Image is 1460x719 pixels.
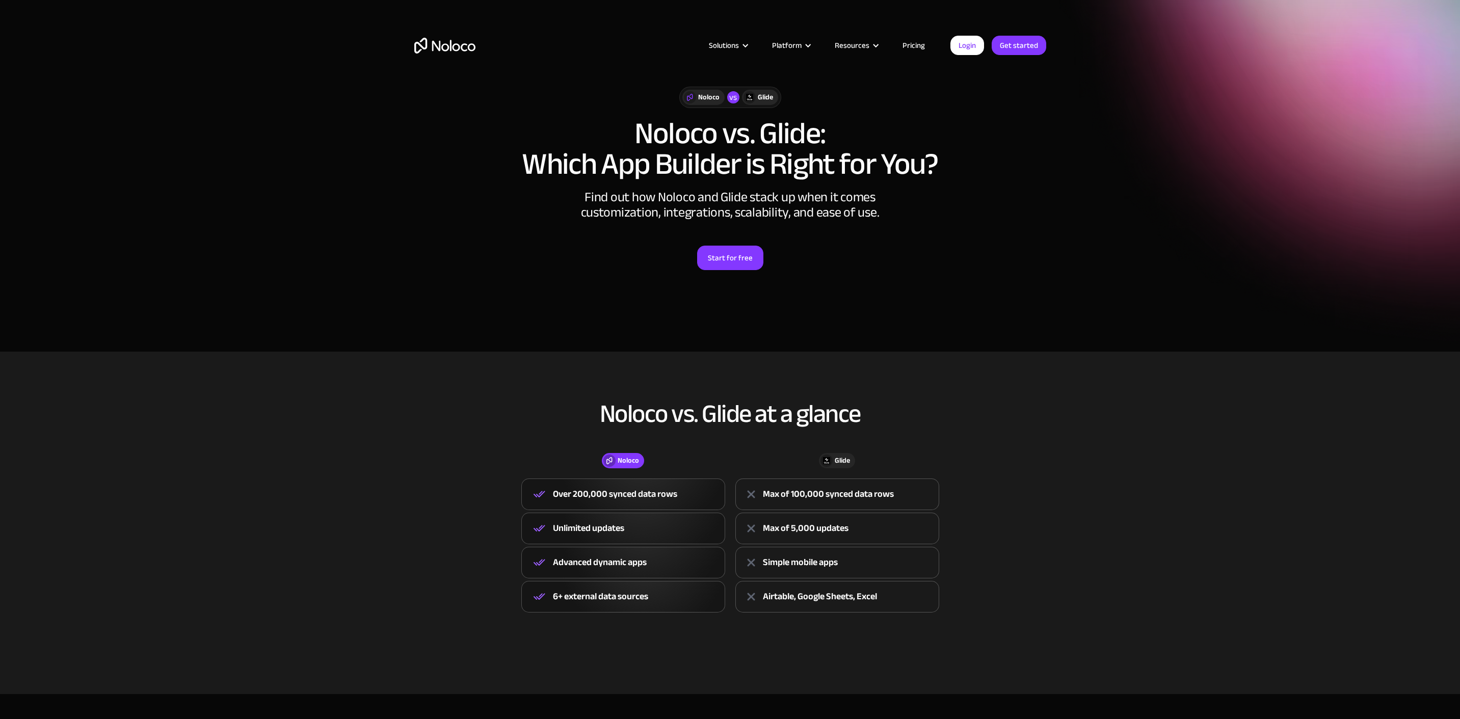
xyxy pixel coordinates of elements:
[696,39,759,52] div: Solutions
[553,521,624,536] div: Unlimited updates
[992,36,1046,55] a: Get started
[414,38,475,54] a: home
[553,487,677,502] div: Over 200,000 synced data rows
[618,455,639,466] div: Noloco
[759,39,822,52] div: Platform
[763,589,877,604] div: Airtable, Google Sheets, Excel
[553,589,648,604] div: 6+ external data sources
[822,39,890,52] div: Resources
[709,39,739,52] div: Solutions
[553,555,647,570] div: Advanced dynamic apps
[727,91,739,103] div: vs
[763,487,894,502] div: Max of 100,000 synced data rows
[698,92,720,103] div: Noloco
[577,190,883,220] div: Find out how Noloco and Glide stack up when it comes customization, integrations, scalability, an...
[758,92,773,103] div: Glide
[763,521,848,536] div: Max of 5,000 updates
[772,39,802,52] div: Platform
[763,555,838,570] div: Simple mobile apps
[697,246,763,270] a: Start for free
[414,400,1046,428] h2: Noloco vs. Glide at a glance
[950,36,984,55] a: Login
[414,118,1046,179] h1: Noloco vs. Glide: Which App Builder is Right for You?
[835,455,850,466] div: Glide
[835,39,869,52] div: Resources
[890,39,938,52] a: Pricing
